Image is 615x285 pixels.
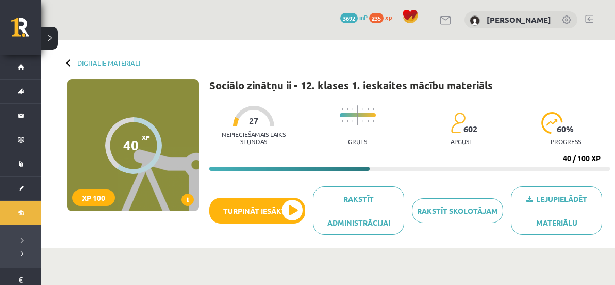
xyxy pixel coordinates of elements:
img: Evija Karlovska [470,15,480,26]
a: Rakstīt administrācijai [313,186,404,235]
button: Turpināt iesākto [209,198,305,224]
span: 602 [463,124,477,134]
img: icon-progress-161ccf0a02000e728c5f80fcf4c31c7af3da0e1684b2b1d7c360e028c24a22f1.svg [541,112,563,134]
img: icon-short-line-57e1e144782c952c97e751825c79c345078a6d821885a25fce030b3d8c18986b.svg [347,108,348,110]
div: XP 100 [72,189,115,206]
a: Rīgas 1. Tālmācības vidusskola [11,18,41,44]
img: icon-long-line-d9ea69661e0d244f92f715978eff75569469978d946b2353a9bb055b3ed8787d.svg [357,105,358,125]
a: Digitālie materiāli [77,59,140,67]
p: Grūts [348,138,367,145]
img: icon-short-line-57e1e144782c952c97e751825c79c345078a6d821885a25fce030b3d8c18986b.svg [373,120,374,122]
img: icon-short-line-57e1e144782c952c97e751825c79c345078a6d821885a25fce030b3d8c18986b.svg [362,120,363,122]
p: progress [551,138,581,145]
span: 27 [249,116,258,125]
img: icon-short-line-57e1e144782c952c97e751825c79c345078a6d821885a25fce030b3d8c18986b.svg [342,120,343,122]
a: Lejupielādēt materiālu [511,186,602,235]
img: icon-short-line-57e1e144782c952c97e751825c79c345078a6d821885a25fce030b3d8c18986b.svg [362,108,363,110]
span: 3692 [340,13,358,23]
img: icon-short-line-57e1e144782c952c97e751825c79c345078a6d821885a25fce030b3d8c18986b.svg [373,108,374,110]
span: 235 [369,13,384,23]
img: icon-short-line-57e1e144782c952c97e751825c79c345078a6d821885a25fce030b3d8c18986b.svg [352,120,353,122]
img: icon-short-line-57e1e144782c952c97e751825c79c345078a6d821885a25fce030b3d8c18986b.svg [368,108,369,110]
a: 3692 mP [340,13,368,21]
span: mP [359,13,368,21]
span: xp [385,13,392,21]
a: 235 xp [369,13,397,21]
div: 40 [123,137,139,153]
h1: Sociālo zinātņu ii - 12. klases 1. ieskaites mācību materiāls [209,79,493,91]
p: Nepieciešamais laiks stundās [209,131,298,145]
a: Rakstīt skolotājam [412,198,503,223]
a: [PERSON_NAME] [487,14,551,25]
img: icon-short-line-57e1e144782c952c97e751825c79c345078a6d821885a25fce030b3d8c18986b.svg [342,108,343,110]
img: students-c634bb4e5e11cddfef0936a35e636f08e4e9abd3cc4e673bd6f9a4125e45ecb1.svg [451,112,466,134]
span: 60 % [557,124,574,134]
span: XP [142,134,150,141]
img: icon-short-line-57e1e144782c952c97e751825c79c345078a6d821885a25fce030b3d8c18986b.svg [352,108,353,110]
p: apgūst [451,138,473,145]
img: icon-short-line-57e1e144782c952c97e751825c79c345078a6d821885a25fce030b3d8c18986b.svg [368,120,369,122]
img: icon-short-line-57e1e144782c952c97e751825c79c345078a6d821885a25fce030b3d8c18986b.svg [347,120,348,122]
